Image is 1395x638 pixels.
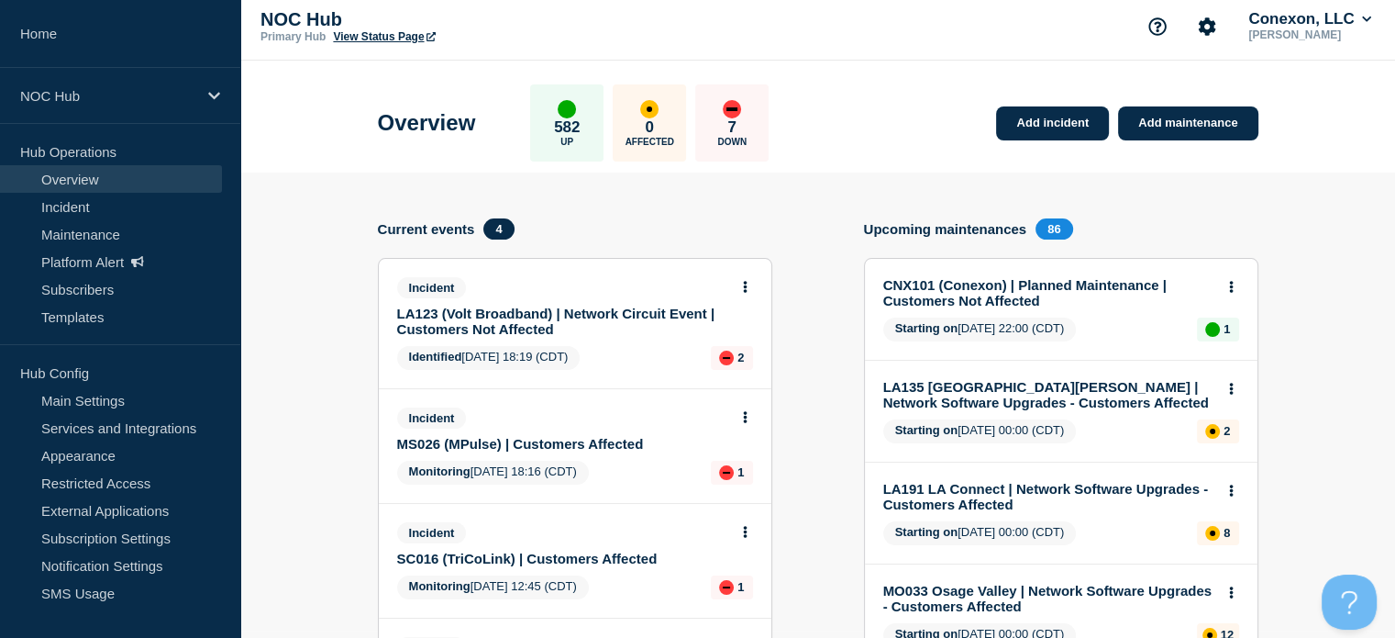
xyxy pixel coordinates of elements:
[646,118,654,137] p: 0
[397,346,581,370] span: [DATE] 18:19 (CDT)
[737,580,744,594] p: 1
[409,350,462,364] span: Identified
[864,221,1027,237] h4: Upcoming maintenances
[895,525,958,539] span: Starting on
[378,110,476,136] h1: Overview
[333,30,435,43] a: View Status Page
[1245,10,1375,28] button: Conexon, LLC
[737,465,744,479] p: 1
[626,137,674,147] p: Affected
[895,423,958,437] span: Starting on
[1205,322,1220,337] div: up
[260,9,627,30] p: NOC Hub
[1138,7,1177,46] button: Support
[558,100,576,118] div: up
[409,465,471,478] span: Monitoring
[397,408,467,429] span: Incident
[397,306,728,337] a: LA123 (Volt Broadband) | Network Circuit Event | Customers Not Affected
[409,579,471,593] span: Monitoring
[20,88,196,104] p: NOC Hub
[483,218,514,240] span: 4
[560,137,573,147] p: Up
[397,551,728,566] a: SC016 (TriCoLink) | Customers Affected
[728,118,736,137] p: 7
[1223,526,1230,540] p: 8
[1223,322,1230,336] p: 1
[1223,424,1230,438] p: 2
[723,100,741,118] div: down
[883,420,1077,443] span: [DATE] 00:00 (CDT)
[1035,218,1072,240] span: 86
[378,221,475,237] h4: Current events
[737,351,744,364] p: 2
[883,318,1077,341] span: [DATE] 22:00 (CDT)
[883,583,1214,614] a: MO033 Osage Valley | Network Software Upgrades - Customers Affected
[1245,28,1375,41] p: [PERSON_NAME]
[554,118,580,137] p: 582
[397,436,728,452] a: MS026 (MPulse) | Customers Affected
[1205,526,1220,541] div: affected
[717,137,747,147] p: Down
[397,277,467,298] span: Incident
[1188,7,1226,46] button: Account settings
[719,351,734,365] div: down
[1205,424,1220,439] div: affected
[883,521,1077,545] span: [DATE] 00:00 (CDT)
[895,321,958,335] span: Starting on
[397,461,589,485] span: [DATE] 18:16 (CDT)
[996,106,1109,140] a: Add incident
[397,522,467,543] span: Incident
[719,580,734,595] div: down
[397,576,589,599] span: [DATE] 12:45 (CDT)
[260,30,326,43] p: Primary Hub
[883,277,1214,308] a: CNX101 (Conexon) | Planned Maintenance | Customers Not Affected
[1118,106,1257,140] a: Add maintenance
[640,100,659,118] div: affected
[1322,575,1377,630] iframe: Help Scout Beacon - Open
[883,481,1214,512] a: LA191 LA Connect | Network Software Upgrades - Customers Affected
[719,465,734,480] div: down
[883,379,1214,410] a: LA135 [GEOGRAPHIC_DATA][PERSON_NAME] | Network Software Upgrades - Customers Affected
